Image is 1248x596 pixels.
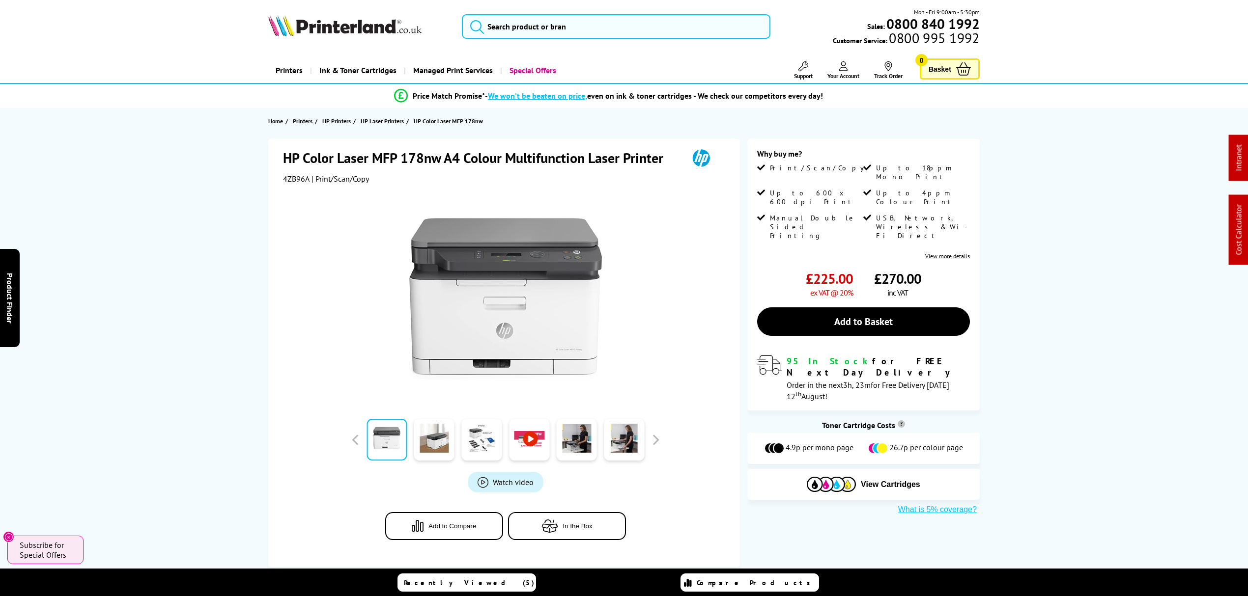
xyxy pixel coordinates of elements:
[787,355,872,367] span: 95 In Stock
[413,91,485,101] span: Price Match Promise*
[898,420,905,428] sup: Cost per page
[283,149,673,167] h1: HP Color Laser MFP 178nw A4 Colour Multifunction Laser Printer
[757,355,970,401] div: modal_delivery
[920,58,980,80] a: Basket 0
[770,214,861,240] span: Manual Double Sided Printing
[876,214,967,240] span: USB, Network, Wireless & Wi-Fi Direct
[867,22,885,31] span: Sales:
[886,15,980,33] b: 0800 840 1992
[747,420,980,430] div: Toner Cartridge Costs
[428,522,476,530] span: Add to Compare
[293,116,315,126] a: Printers
[915,54,928,66] span: 0
[500,58,564,83] a: Special Offers
[361,116,406,126] a: HP Laser Printers
[874,61,903,80] a: Track Order
[404,578,535,587] span: Recently Viewed (5)
[1234,205,1244,255] a: Cost Calculator
[806,270,853,288] span: £225.00
[770,189,861,206] span: Up to 600 x 600 dpi Print
[319,58,397,83] span: Ink & Toner Cartridges
[827,72,859,80] span: Your Account
[810,288,853,298] span: ex VAT @ 20%
[268,58,310,83] a: Printers
[462,14,770,39] input: Search product or bran
[787,355,970,378] div: for FREE Next Day Delivery
[385,512,503,540] button: Add to Compare
[697,578,816,587] span: Compare Products
[488,91,587,101] span: We won’t be beaten on price,
[681,573,819,592] a: Compare Products
[794,61,813,80] a: Support
[887,33,979,43] span: 0800 995 1992
[861,480,920,489] span: View Cartridges
[312,174,369,184] span: | Print/Scan/Copy
[20,540,74,560] span: Subscribe for Special Offers
[485,91,823,101] div: - even on ink & toner cartridges - We check our competitors every day!
[268,116,283,126] span: Home
[794,72,813,80] span: Support
[885,19,980,28] a: 0800 840 1992
[563,522,593,530] span: In the Box
[508,512,626,540] button: In the Box
[361,116,404,126] span: HP Laser Printers
[876,163,967,181] span: Up to 18ppm Mono Print
[786,442,853,454] span: 4.9p per mono page
[757,307,970,336] a: Add to Basket
[283,174,310,184] span: 4ZB96A
[929,62,951,76] span: Basket
[310,58,404,83] a: Ink & Toner Cartridges
[876,189,967,206] span: Up to 4ppm Colour Print
[1234,145,1244,171] a: Intranet
[404,58,500,83] a: Managed Print Services
[3,531,14,542] button: Close
[889,442,963,454] span: 26.7p per colour page
[468,472,543,492] a: Product_All_Videos
[414,117,483,125] span: HP Color Laser MFP 178nw
[409,203,602,396] img: HP Color Laser MFP 178nw
[843,380,871,390] span: 3h, 23m
[874,270,921,288] span: £270.00
[807,477,856,492] img: Cartridges
[679,149,724,167] img: HP
[268,116,285,126] a: Home
[322,116,353,126] a: HP Printers
[757,149,970,163] div: Why buy me?
[293,116,312,126] span: Printers
[322,116,351,126] span: HP Printers
[795,389,801,398] sup: th
[493,477,534,487] span: Watch video
[268,15,450,38] a: Printerland Logo
[5,273,15,324] span: Product Finder
[787,380,949,401] span: Order in the next for Free Delivery [DATE] 12 August!
[833,33,979,45] span: Customer Service:
[268,15,422,36] img: Printerland Logo
[236,87,981,105] li: modal_Promise
[755,476,972,492] button: View Cartridges
[895,505,980,515] button: What is 5% coverage?
[925,252,970,260] a: View more details
[827,61,859,80] a: Your Account
[770,163,871,172] span: Print/Scan/Copy
[914,7,980,17] span: Mon - Fri 9:00am - 5:30pm
[887,288,908,298] span: inc VAT
[397,573,536,592] a: Recently Viewed (5)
